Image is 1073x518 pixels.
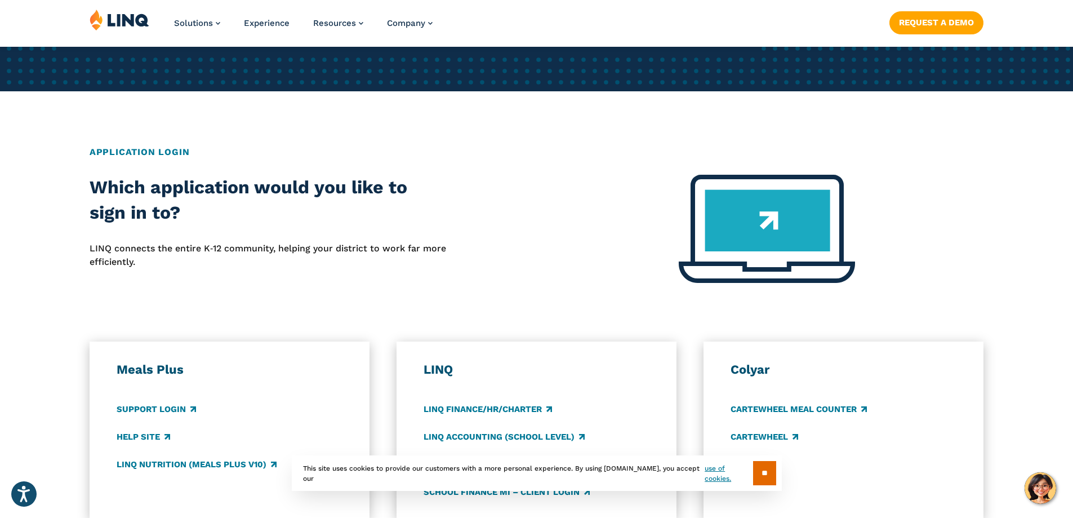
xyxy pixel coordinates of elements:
a: Company [387,18,433,28]
a: Experience [244,18,290,28]
a: LINQ Accounting (school level) [424,431,585,443]
div: This site uses cookies to provide our customers with a more personal experience. By using [DOMAIN... [292,455,782,491]
a: Request a Demo [889,11,983,34]
p: LINQ connects the entire K‑12 community, helping your district to work far more efficiently. [90,242,447,269]
span: Solutions [174,18,213,28]
a: CARTEWHEEL Meal Counter [731,403,867,415]
span: Company [387,18,425,28]
a: LINQ Nutrition (Meals Plus v10) [117,458,277,471]
nav: Primary Navigation [174,9,433,46]
a: Help Site [117,431,170,443]
span: Resources [313,18,356,28]
a: Support Login [117,403,196,415]
img: LINQ | K‑12 Software [90,9,149,30]
h3: Colyar [731,362,957,378]
a: use of cookies. [705,463,753,484]
a: CARTEWHEEL [731,431,798,443]
h3: Meals Plus [117,362,343,378]
a: Solutions [174,18,220,28]
h2: Application Login [90,145,983,159]
a: Resources [313,18,363,28]
nav: Button Navigation [889,9,983,34]
a: LINQ Finance/HR/Charter [424,403,552,415]
h3: LINQ [424,362,650,378]
h2: Which application would you like to sign in to? [90,175,447,226]
button: Hello, have a question? Let’s chat. [1025,472,1056,504]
